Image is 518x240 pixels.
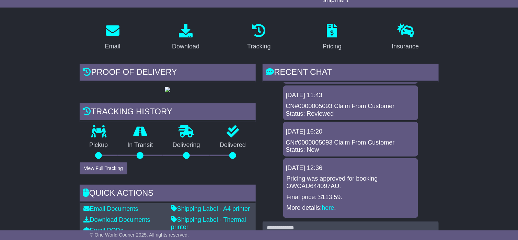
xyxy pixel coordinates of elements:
a: Shipping Label - A4 printer [171,205,250,212]
button: View Full Tracking [80,162,127,174]
a: Download Documents [84,216,150,223]
div: Quick Actions [80,185,256,203]
a: Shipping Label - Thermal printer [171,216,246,231]
img: GetPodImage [165,87,170,92]
div: [DATE] 16:20 [286,128,415,136]
p: Delivering [163,141,210,149]
div: Proof of Delivery [80,64,256,82]
p: Final price: $113.59. [287,194,415,201]
div: [DATE] 11:43 [286,92,415,99]
div: RECENT CHAT [263,64,439,82]
p: Delivered [210,141,255,149]
div: Download [172,42,199,51]
div: Tracking history [80,103,256,122]
div: Insurance [392,42,419,51]
a: Email PODs [84,227,124,234]
div: CN#0000005093 Claim From Customer Status: Reviewed [286,103,415,117]
p: Pickup [80,141,118,149]
a: Email [101,21,125,54]
a: here [322,204,334,211]
div: Pricing [323,42,342,51]
div: Tracking [247,42,270,51]
span: © One World Courier 2025. All rights reserved. [90,232,189,238]
p: In Transit [118,141,163,149]
a: Tracking [243,21,275,54]
div: Email [105,42,120,51]
a: Insurance [387,21,423,54]
a: Email Documents [84,205,138,212]
div: CN#0000005093 Claim From Customer Status: New [286,139,415,154]
div: [DATE] 12:36 [286,164,415,172]
p: More details: . [287,204,415,212]
a: Pricing [318,21,346,54]
p: Pricing was approved for booking OWCAU644097AU. [287,175,415,190]
a: Download [168,21,204,54]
